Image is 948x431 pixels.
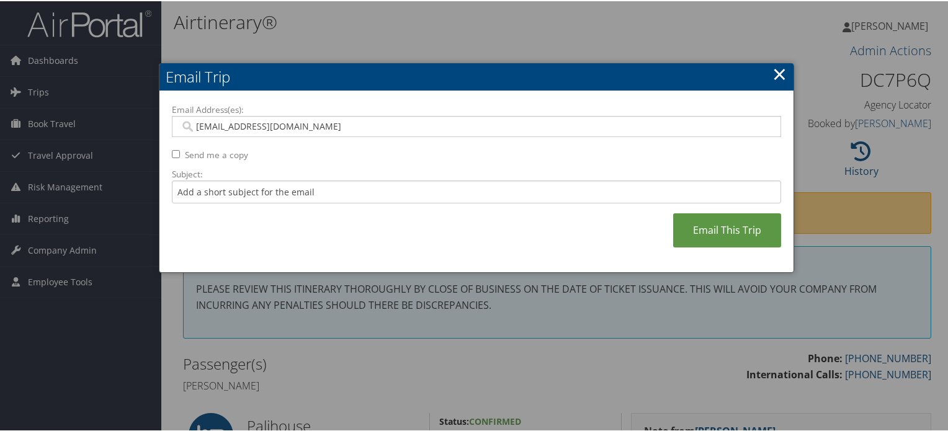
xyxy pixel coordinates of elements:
label: Email Address(es): [172,102,781,115]
label: Subject: [172,167,781,179]
input: Add a short subject for the email [172,179,781,202]
h2: Email Trip [159,62,794,89]
a: × [772,60,787,85]
input: Email address (Separate multiple email addresses with commas) [180,119,773,131]
label: Send me a copy [185,148,248,160]
a: Email This Trip [673,212,781,246]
